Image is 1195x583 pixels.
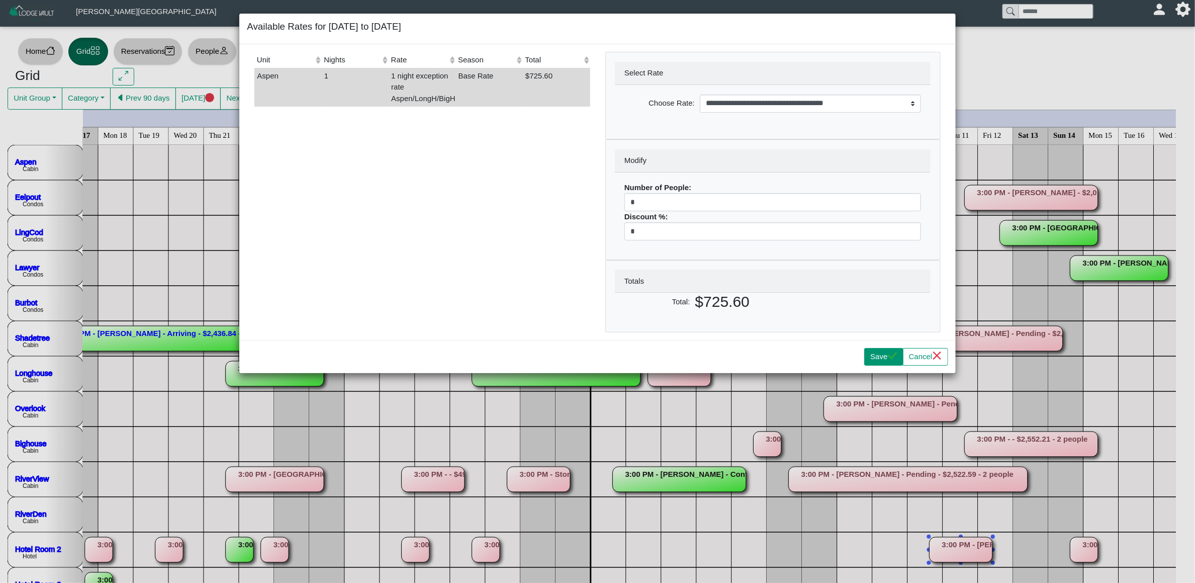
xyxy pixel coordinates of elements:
[888,351,897,361] svg: check
[933,351,942,361] svg: x
[903,348,948,366] button: Cancelx
[458,54,516,66] div: Season
[525,54,583,66] div: Total
[391,54,449,66] div: Rate
[389,68,455,107] td: 1 night exception rate Aspen/LongH/BigH
[695,293,931,311] h2: $725.60
[456,68,523,107] td: Base Rate
[257,54,315,66] div: Unit
[615,270,931,293] div: Totals
[864,348,903,366] button: Savecheck
[523,68,590,107] td: $725.60
[247,21,401,33] h5: Available Rates for [DATE] to [DATE]
[612,293,692,315] label: Total:
[615,62,931,85] div: Select Rate
[624,183,691,192] b: Number of People:
[322,68,389,107] td: 1
[254,68,321,107] td: Aspen
[615,149,931,173] div: Modify
[622,95,697,113] label: Choose Rate:
[624,212,668,221] b: Discount %:
[324,54,382,66] div: Nights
